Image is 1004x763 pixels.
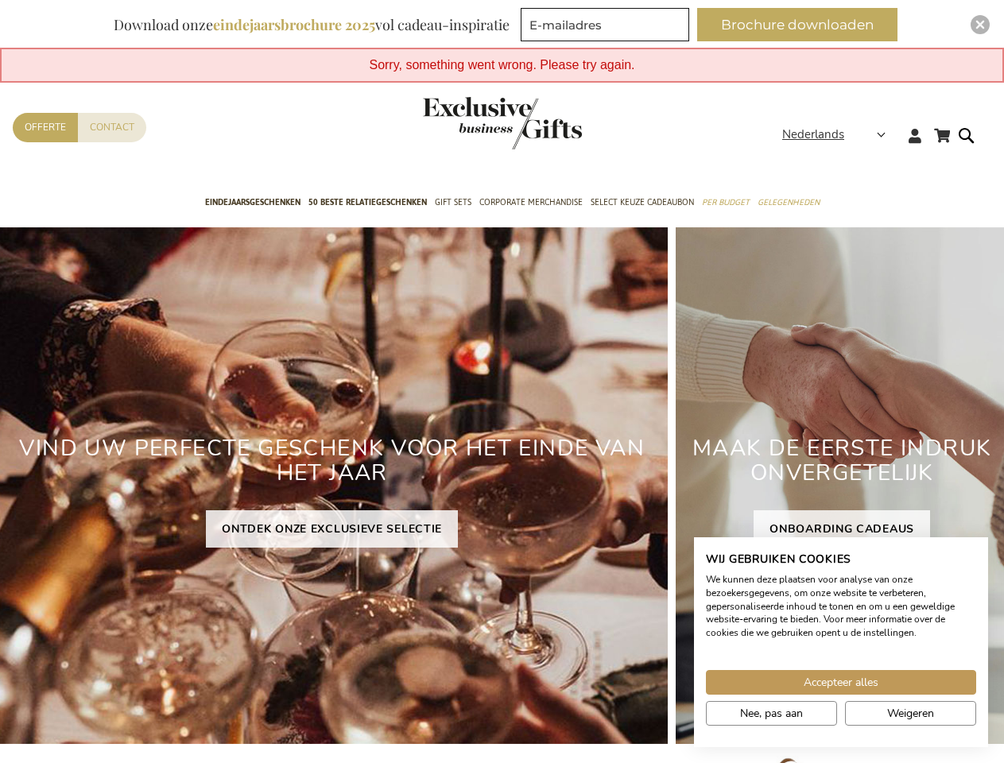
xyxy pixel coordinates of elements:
span: 50 beste relatiegeschenken [308,194,427,211]
button: Accepteer alle cookies [706,670,976,695]
a: Select Keuze Cadeaubon [591,184,694,223]
span: Nederlands [782,126,844,144]
a: Offerte [13,113,78,142]
a: Contact [78,113,146,142]
a: store logo [423,97,502,149]
p: We kunnen deze plaatsen voor analyse van onze bezoekersgegevens, om onze website te verbeteren, g... [706,573,976,640]
a: ONTDEK ONZE EXCLUSIEVE SELECTIE [206,510,458,548]
b: eindejaarsbrochure 2025 [213,15,375,34]
a: Gelegenheden [758,184,820,223]
span: Weigeren [887,705,934,722]
span: Accepteer alles [804,674,878,691]
button: Pas cookie voorkeuren aan [706,701,837,726]
div: Download onze vol cadeau-inspiratie [107,8,517,41]
a: 50 beste relatiegeschenken [308,184,427,223]
span: Gift Sets [435,194,471,211]
span: Sorry, something went wrong. Please try again. [369,58,634,72]
button: Brochure downloaden [697,8,897,41]
a: Per Budget [702,184,750,223]
a: Eindejaarsgeschenken [205,184,300,223]
input: E-mailadres [521,8,689,41]
form: marketing offers and promotions [521,8,694,46]
button: Alle cookies weigeren [845,701,976,726]
span: Eindejaarsgeschenken [205,194,300,211]
a: Corporate Merchandise [479,184,583,223]
a: ONBOARDING CADEAUS [754,510,930,548]
span: Select Keuze Cadeaubon [591,194,694,211]
h2: Wij gebruiken cookies [706,552,976,567]
span: Nee, pas aan [740,705,803,722]
span: Per Budget [702,194,750,211]
img: Close [975,20,985,29]
a: Gift Sets [435,184,471,223]
span: Corporate Merchandise [479,194,583,211]
div: Close [971,15,990,34]
span: Gelegenheden [758,194,820,211]
img: Exclusive Business gifts logo [423,97,582,149]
